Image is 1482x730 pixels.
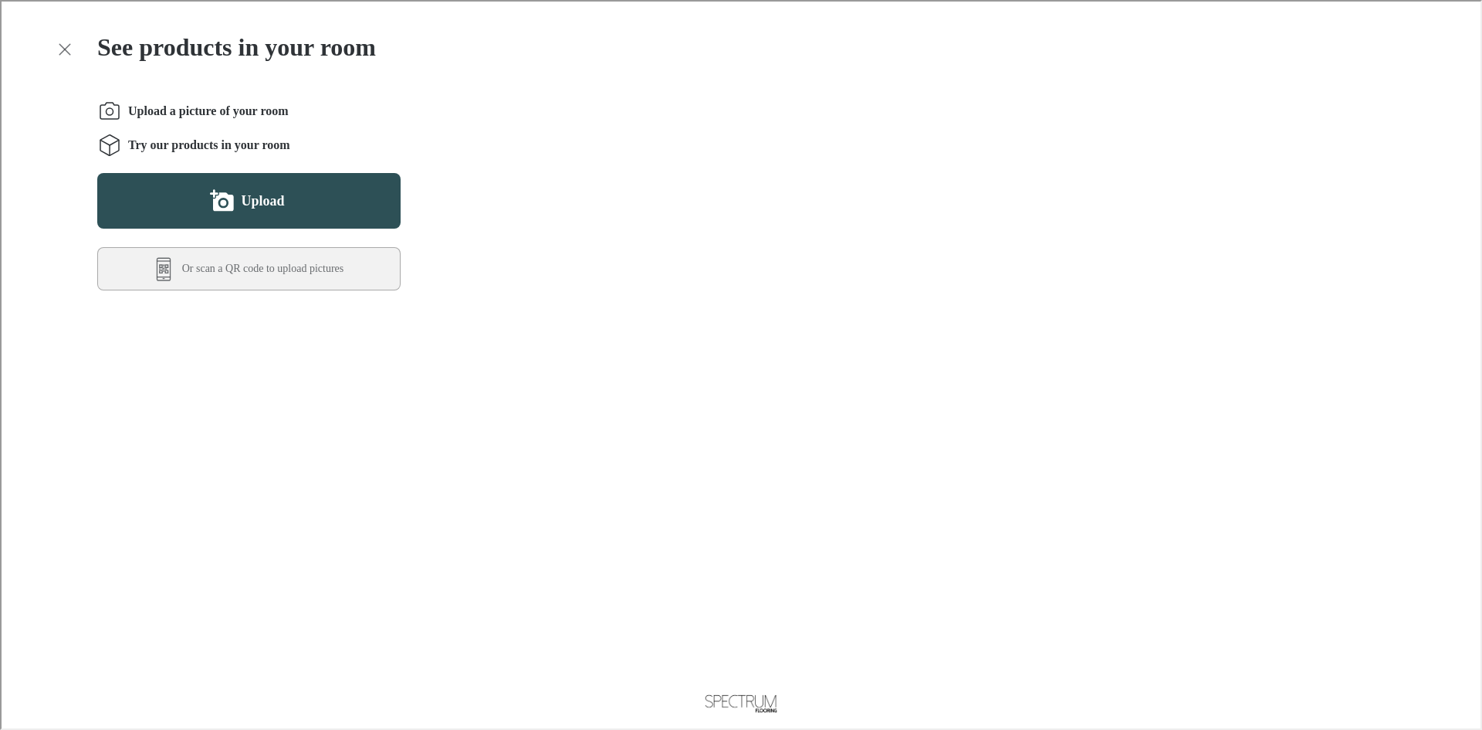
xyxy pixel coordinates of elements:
a: Visit Spectrum Flooring homepage [678,686,801,718]
button: Upload a picture of your room [96,171,399,227]
span: Upload a picture of your room [127,101,287,118]
label: Upload [239,187,283,212]
ol: Instructions [96,97,399,156]
button: Scan a QR code to upload pictures [96,246,399,289]
button: Exit visualizer [49,34,77,62]
span: Try our products in your room [127,135,289,152]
